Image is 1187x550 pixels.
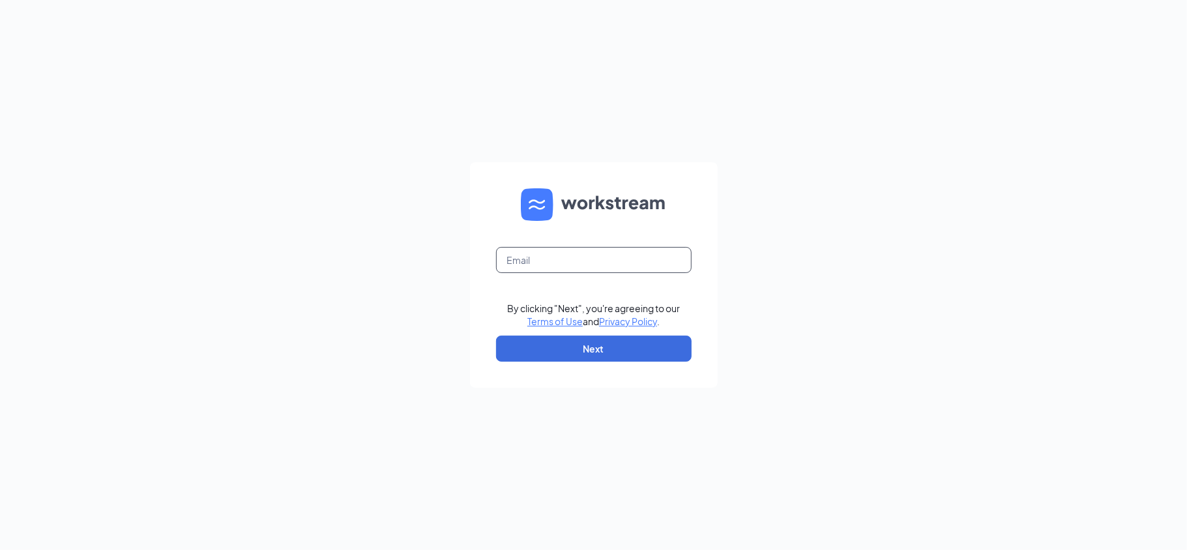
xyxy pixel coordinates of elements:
[599,315,657,327] a: Privacy Policy
[496,336,692,362] button: Next
[507,302,680,328] div: By clicking "Next", you're agreeing to our and .
[521,188,667,221] img: WS logo and Workstream text
[527,315,583,327] a: Terms of Use
[496,247,692,273] input: Email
